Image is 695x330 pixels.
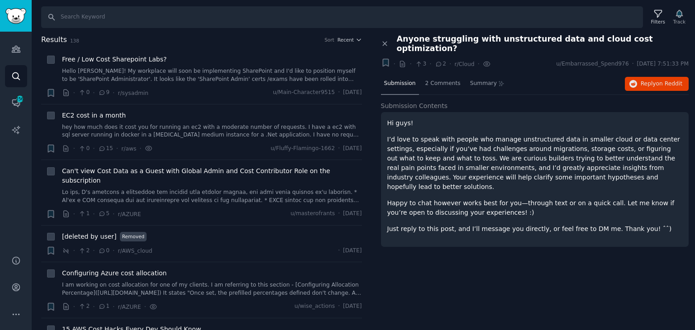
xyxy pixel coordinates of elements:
a: Lo ips, D's ametcons a elitseddoe tem incidid utla etdolor magnaa, eni admi venia quisnos ex'u la... [62,189,362,204]
span: 2 [435,60,446,68]
span: 9 [98,89,109,97]
span: · [429,59,431,69]
span: r/aws [121,146,136,152]
span: Anyone struggling with unstructured data and cloud cost optimization? [397,34,689,53]
span: u/Main-Character9515 [273,89,335,97]
span: · [338,145,340,153]
p: Happy to chat however works best for you—through text or on a quick call. Let me know if you’re o... [387,198,683,217]
span: · [93,246,95,255]
a: 256 [5,92,27,114]
span: u/Embarrassed_Spend976 [556,60,628,68]
span: · [93,209,95,219]
span: [DATE] [343,210,362,218]
span: · [113,246,114,255]
span: · [632,60,634,68]
span: r/AZURE [118,211,141,217]
span: r/Cloud [454,61,474,67]
span: [DATE] [343,302,362,311]
span: 5 [98,210,109,218]
span: 256 [16,96,24,102]
span: · [93,302,95,311]
span: 0 [78,89,90,97]
a: Hello [PERSON_NAME]! My workplace will soon be implementing SharePoint and I'd like to position m... [62,67,362,83]
a: Configuring Azure cost allocation [62,269,167,278]
a: EC2 cost in a month [62,111,126,120]
span: Summary [470,80,497,88]
button: Recent [338,37,362,43]
span: · [73,88,75,98]
span: · [394,59,395,69]
span: · [113,88,114,98]
span: · [409,59,411,69]
span: r/AWS_cloud [118,248,152,254]
span: 2 Comments [425,80,461,88]
span: 0 [98,247,109,255]
span: · [73,144,75,153]
span: · [73,246,75,255]
span: [DATE] [343,145,362,153]
span: on Reddit [656,80,682,87]
div: Filters [651,19,665,25]
p: Just reply to this post, and I’ll message you directly, or feel free to DM me. Thank you! ˆˆ) [387,224,683,234]
span: Results [41,34,67,46]
a: Free / Low Cost Sharepoint Labs? [62,55,167,64]
span: · [113,209,114,219]
span: r/AZURE [118,304,141,310]
a: [deleted by user] [62,232,117,241]
span: Submission [384,80,416,88]
span: 2 [78,247,90,255]
button: Replyon Reddit [625,77,689,91]
span: · [93,144,95,153]
span: [DATE] [343,89,362,97]
span: [DATE] [343,247,362,255]
span: · [338,210,340,218]
p: I’d love to speak with people who manage unstructured data in smaller cloud or data center settin... [387,135,683,192]
span: Removed [120,232,147,241]
span: · [338,302,340,311]
a: hey how much does it cost you for running an ec2 with a moderate number of requests. I have a ec2... [62,123,362,139]
span: · [338,89,340,97]
span: · [113,302,114,311]
span: · [116,144,118,153]
a: I am working on cost allocation for one of my clients. I am referring to this section - [Configur... [62,281,362,297]
span: Reply [641,80,682,88]
input: Search Keyword [41,6,643,28]
span: 1 [78,210,90,218]
span: 2 [78,302,90,311]
span: · [73,209,75,219]
span: · [144,302,146,311]
span: u/masterofrants [290,210,335,218]
span: 138 [70,38,79,43]
span: 15 [98,145,113,153]
span: 3 [415,60,426,68]
span: 0 [78,145,90,153]
span: · [478,59,480,69]
span: · [449,59,451,69]
span: · [93,88,95,98]
span: u/wise_actions [295,302,335,311]
a: Can't view Cost Data as a Guest with Global Admin and Cost Contributor Role on the subscription [62,166,362,185]
span: [DATE] 7:51:33 PM [637,60,689,68]
span: · [73,302,75,311]
span: r/sysadmin [118,90,148,96]
span: 1 [98,302,109,311]
span: Recent [338,37,354,43]
img: GummySearch logo [5,8,26,24]
div: Sort [324,37,334,43]
p: Hi guys! [387,118,683,128]
span: · [139,144,141,153]
span: u/Fluffy-Flamingo-1662 [271,145,335,153]
span: · [338,247,340,255]
span: Submission Contents [381,101,448,111]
